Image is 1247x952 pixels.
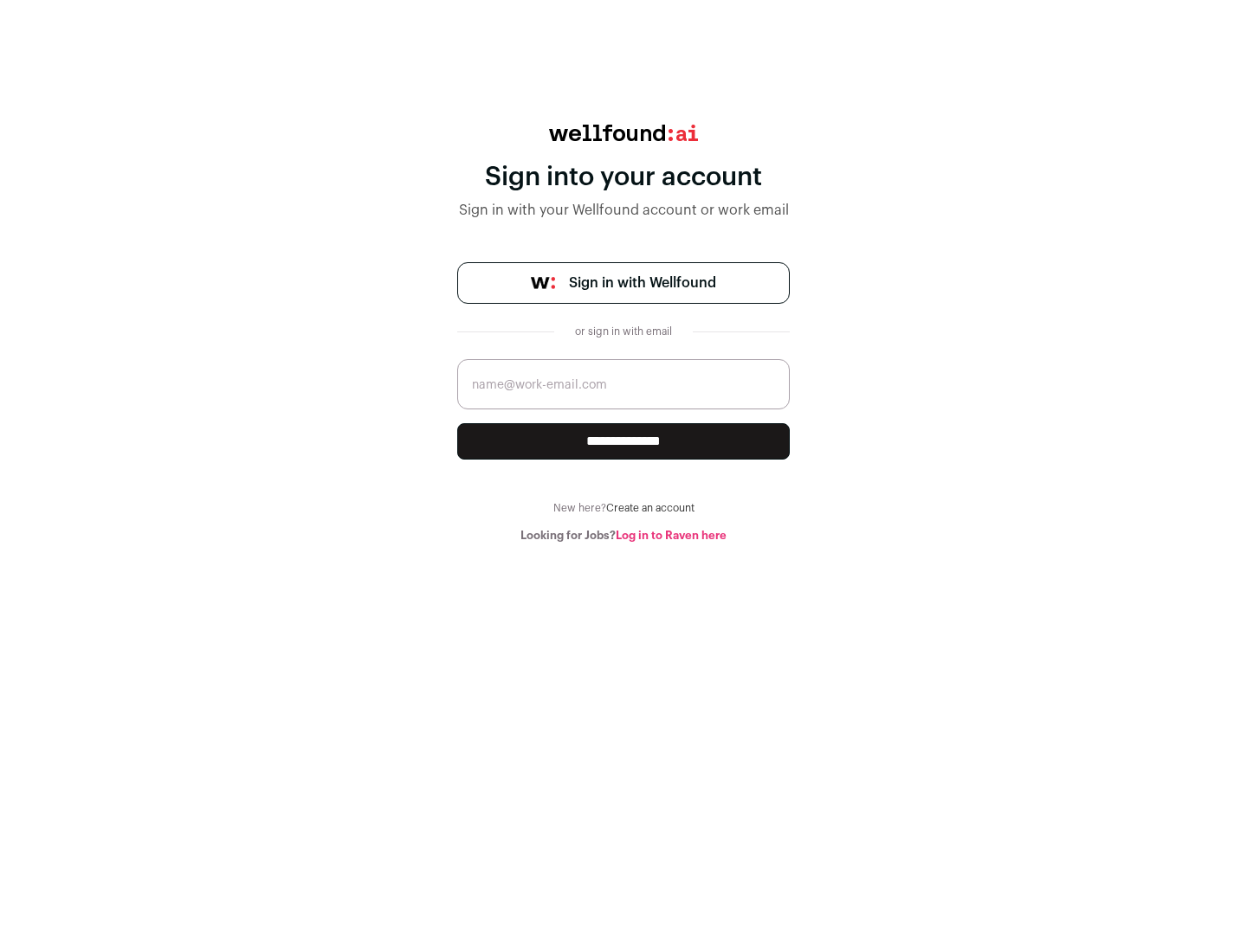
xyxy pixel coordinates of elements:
[457,162,790,193] div: Sign into your account
[569,273,716,293] span: Sign in with Wellfound
[457,501,790,515] div: New here?
[457,262,790,304] a: Sign in with Wellfound
[549,125,698,141] img: wellfound:ai
[457,529,790,543] div: Looking for Jobs?
[616,530,727,541] a: Log in to Raven here
[531,277,555,289] img: wellfound-symbol-flush-black-fb3c872781a75f747ccb3a119075da62bfe97bd399995f84a933054e44a575c4.png
[457,200,790,221] div: Sign in with your Wellfound account or work email
[606,503,695,513] a: Create an account
[568,325,679,338] div: or sign in with email
[457,359,790,409] input: name@work-email.com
